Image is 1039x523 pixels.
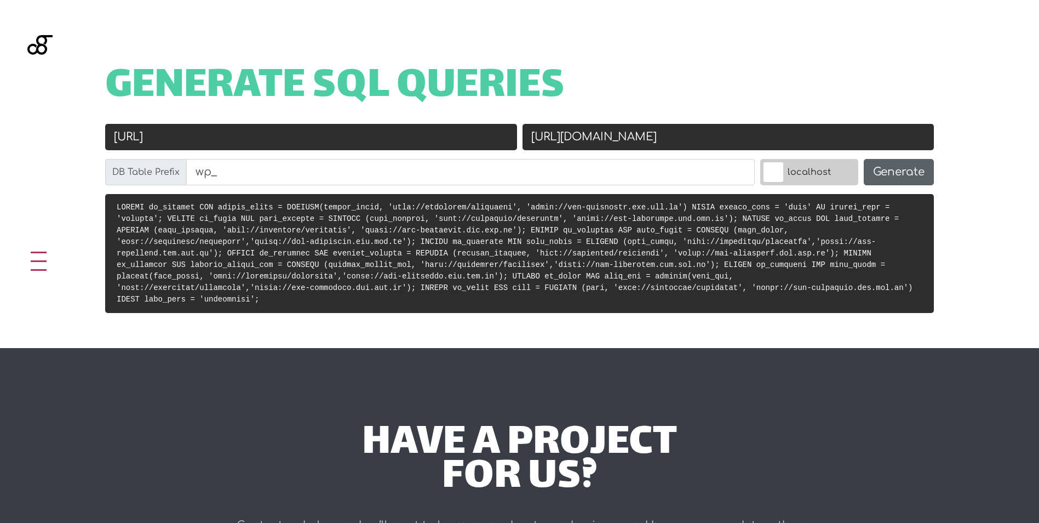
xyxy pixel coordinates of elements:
[864,159,934,185] button: Generate
[105,70,565,104] span: Generate SQL Queries
[105,159,187,185] label: DB Table Prefix
[117,203,912,304] code: LOREMI do_sitamet CON adipis_elits = DOEIUSM(tempor_incid, 'utla://etdolorem/aliquaeni', 'admin:/...
[197,427,843,496] div: have a project for us?
[105,124,517,150] input: Old URL
[27,35,53,117] img: Blackgate
[186,159,755,185] input: wp_
[760,159,858,185] label: localhost
[523,124,934,150] input: New URL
